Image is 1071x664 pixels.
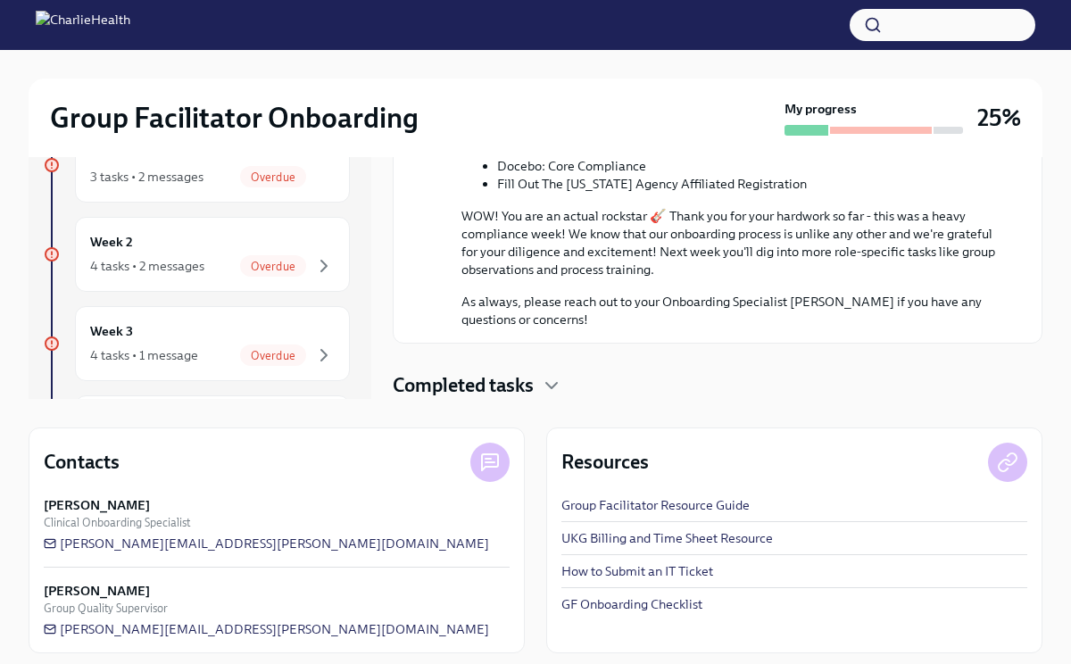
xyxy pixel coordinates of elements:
span: Group Quality Supervisor [44,600,168,617]
a: UKG Billing and Time Sheet Resource [561,529,773,547]
strong: [PERSON_NAME] [44,582,150,600]
img: CharlieHealth [36,11,130,39]
li: Docebo: Core Compliance [497,157,999,175]
strong: My progress [785,100,857,118]
a: Week 13 tasks • 2 messagesOverdue [43,128,350,203]
h6: Week 3 [90,321,133,341]
a: [PERSON_NAME][EMAIL_ADDRESS][PERSON_NAME][DOMAIN_NAME] [44,535,489,552]
h3: 25% [977,102,1021,134]
h6: Week 2 [90,232,133,252]
strong: [PERSON_NAME] [44,496,150,514]
a: GF Onboarding Checklist [561,595,702,613]
h4: Completed tasks [393,372,534,399]
a: Group Facilitator Resource Guide [561,496,750,514]
a: Week 24 tasks • 2 messagesOverdue [43,217,350,292]
a: [PERSON_NAME][EMAIL_ADDRESS][PERSON_NAME][DOMAIN_NAME] [44,620,489,638]
span: Overdue [240,170,306,184]
div: Completed tasks [393,372,1042,399]
a: Week 34 tasks • 1 messageOverdue [43,306,350,381]
span: Clinical Onboarding Specialist [44,514,190,531]
a: How to Submit an IT Ticket [561,562,713,580]
div: 4 tasks • 2 messages [90,257,204,275]
div: 4 tasks • 1 message [90,346,198,364]
p: WOW! You are an actual rockstar 🎸 Thank you for your hardwork so far - this was a heavy complianc... [461,207,999,278]
h4: Contacts [44,449,120,476]
p: As always, please reach out to your Onboarding Specialist [PERSON_NAME] if you have any questions... [461,293,999,328]
li: Fill Out The [US_STATE] Agency Affiliated Registration [497,175,999,193]
h4: Resources [561,449,649,476]
div: 3 tasks • 2 messages [90,168,203,186]
h2: Group Facilitator Onboarding [50,100,419,136]
span: Overdue [240,349,306,362]
span: Overdue [240,260,306,273]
